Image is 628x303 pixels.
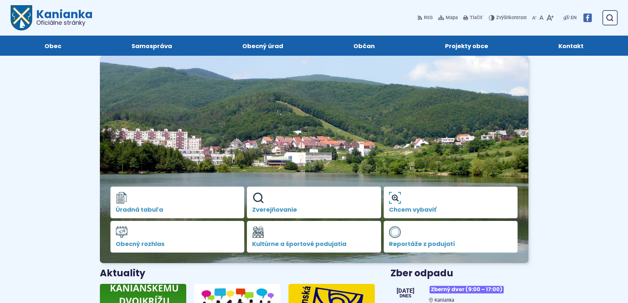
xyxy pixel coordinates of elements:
h3: Zber odpadu [391,268,528,279]
a: Zverejňovanie [247,187,381,218]
span: Obecný rozhlas [116,241,239,247]
span: Reportáže z podujatí [389,241,513,247]
a: Logo Kanianka, prejsť na domovskú stránku. [11,5,93,30]
a: Chcem vybaviť [384,187,518,218]
span: Občan [353,36,375,56]
span: Zvýšiť [496,15,509,20]
button: Tlačiť [462,11,484,25]
span: Kanianka [434,297,454,303]
a: Reportáže z podujatí [384,221,518,253]
a: Mapa [437,11,459,25]
span: Oficiálne stránky [36,20,93,26]
a: Obecný rozhlas [110,221,245,253]
a: Zberný dvor (9:00 – 17:00) Kanianka [DATE] Dnes [391,283,528,303]
span: Zverejňovanie [252,206,376,213]
img: Prejsť na domovskú stránku [11,5,32,30]
a: Obec [16,36,90,56]
a: Obecný úrad [214,36,312,56]
button: Zvýšiťkontrast [489,11,528,25]
a: Občan [325,36,404,56]
a: Samospráva [103,36,200,56]
a: Projekty obce [417,36,517,56]
h1: Kanianka [32,9,93,26]
span: Samospráva [132,36,172,56]
span: EN [571,14,577,22]
button: Nastaviť pôvodnú veľkosť písma [538,11,545,25]
span: Obec [45,36,61,56]
span: Projekty obce [445,36,488,56]
span: RSS [424,14,433,22]
span: kontrast [496,15,527,21]
button: Zväčšiť veľkosť písma [545,11,555,25]
a: Úradná tabuľa [110,187,245,218]
img: Prejsť na Facebook stránku [583,14,592,22]
a: EN [569,14,578,22]
a: Kontakt [530,36,612,56]
a: RSS [417,11,434,25]
button: Zmenšiť veľkosť písma [531,11,538,25]
span: Obecný úrad [242,36,283,56]
span: Mapa [446,14,458,22]
span: Kontakt [558,36,583,56]
span: Tlačiť [470,15,482,21]
span: Úradná tabuľa [116,206,239,213]
h3: Aktuality [100,268,145,279]
a: Kultúrne a športové podujatia [247,221,381,253]
span: Zberný dvor (9:00 – 17:00) [430,286,504,293]
span: Chcem vybaviť [389,206,513,213]
span: Kultúrne a športové podujatia [252,241,376,247]
span: [DATE] [397,288,414,294]
span: Dnes [397,294,414,298]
